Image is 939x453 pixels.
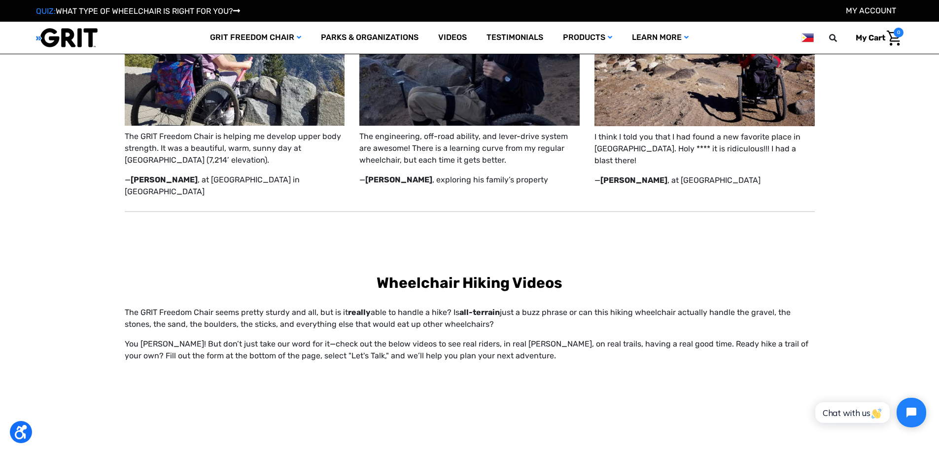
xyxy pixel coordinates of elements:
p: , exploring his family’s property [359,174,580,186]
span: 0 [894,28,904,37]
a: Testimonials [477,22,553,54]
a: Account [846,6,896,15]
a: Learn More [622,22,698,54]
strong: [PERSON_NAME] [600,175,667,185]
iframe: Tidio Chat [804,389,935,436]
p: You [PERSON_NAME]! But don’t just take our word for it—check out the below videos to see real rid... [125,338,815,362]
img: Cart [887,31,901,46]
b: Wheelchair Hiking Videos [377,274,562,292]
a: QUIZ:WHAT TYPE OF WHEELCHAIR IS RIGHT FOR YOU? [36,6,240,16]
a: Parks & Organizations [311,22,428,54]
input: Search [834,28,848,48]
em: — [594,175,600,185]
a: Cart with 0 items [848,28,904,48]
strong: [PERSON_NAME] [131,175,198,184]
a: GRIT Freedom Chair [200,22,311,54]
span: QUIZ: [36,6,56,16]
strong: [PERSON_NAME] [365,175,432,184]
strong: all-terrain [459,308,500,317]
p: , at [GEOGRAPHIC_DATA] [594,174,815,186]
em: — [125,175,131,184]
a: Videos [428,22,477,54]
a: Products [553,22,622,54]
p: The GRIT Freedom Chair is helping me develop upper body strength. It was a beautiful, warm, sunny... [125,131,345,166]
span: Phone Number [140,40,194,50]
p: , at [GEOGRAPHIC_DATA] in [GEOGRAPHIC_DATA] [125,174,345,198]
img: ph.png [801,32,813,44]
p: The engineering, off-road ability, and lever-drive system are awesome! There is a learning curve ... [359,131,580,166]
p: I think I told you that I had found a new favorite place in [GEOGRAPHIC_DATA]. Holy **** it is ri... [594,131,815,167]
p: The GRIT Freedom Chair seems pretty sturdy and all, but is it able to handle a hike? Is just a bu... [125,307,815,330]
strong: really [348,308,371,317]
span: My Cart [856,33,885,42]
em: — [359,175,365,184]
img: GRIT All-Terrain Wheelchair and Mobility Equipment [36,28,98,48]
